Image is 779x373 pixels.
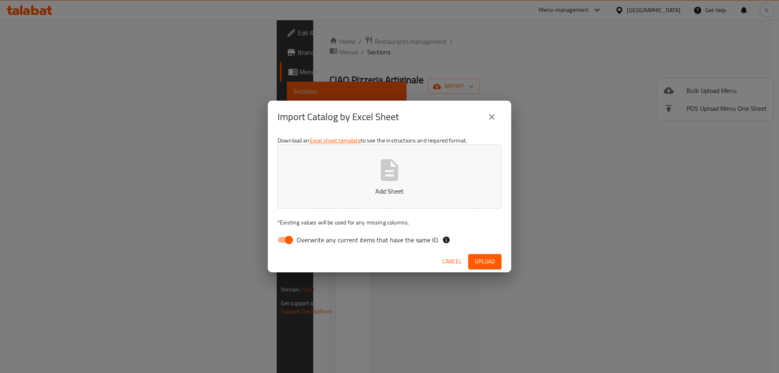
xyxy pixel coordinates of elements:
button: Upload [468,254,501,269]
span: Overwrite any current items that have the same ID. [297,235,439,245]
button: close [482,107,501,127]
p: Existing values will be used for any missing columns. [278,218,501,226]
span: Upload [475,257,495,267]
h2: Import Catalog by Excel Sheet [278,110,399,123]
svg: If the overwrite option isn't selected, then the items that match an existing ID will be ignored ... [442,236,450,244]
button: Add Sheet [278,144,501,209]
p: Add Sheet [290,186,489,196]
div: Download an to see the instructions and required format. [268,133,511,251]
a: Excel sheet template [310,135,361,146]
button: Cancel [439,254,465,269]
span: Cancel [442,257,462,267]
